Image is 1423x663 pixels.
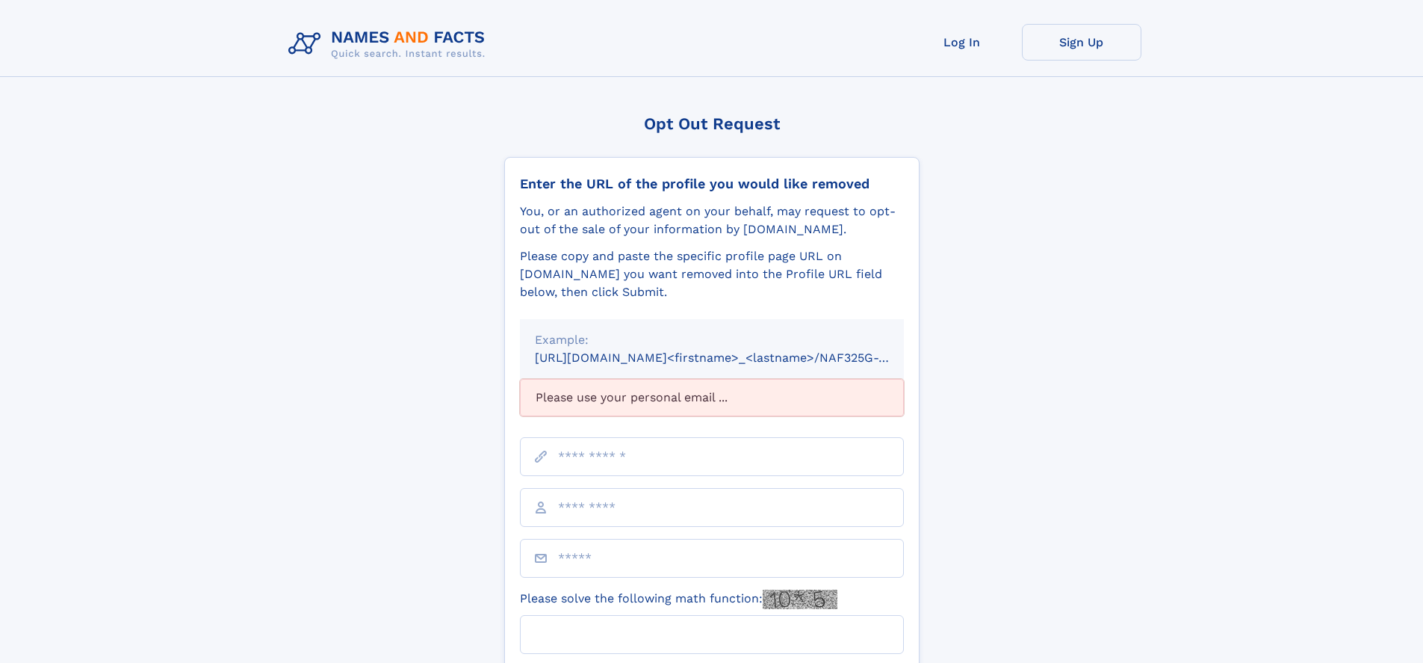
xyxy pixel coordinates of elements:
img: Logo Names and Facts [282,24,497,64]
div: Enter the URL of the profile you would like removed [520,176,904,192]
div: Example: [535,331,889,349]
div: Please copy and paste the specific profile page URL on [DOMAIN_NAME] you want removed into the Pr... [520,247,904,301]
a: Sign Up [1022,24,1141,61]
div: Please use your personal email ... [520,379,904,416]
label: Please solve the following math function: [520,590,837,609]
div: Opt Out Request [504,114,920,133]
div: You, or an authorized agent on your behalf, may request to opt-out of the sale of your informatio... [520,203,904,238]
small: [URL][DOMAIN_NAME]<firstname>_<lastname>/NAF325G-xxxxxxxx [535,351,932,365]
a: Log In [902,24,1022,61]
